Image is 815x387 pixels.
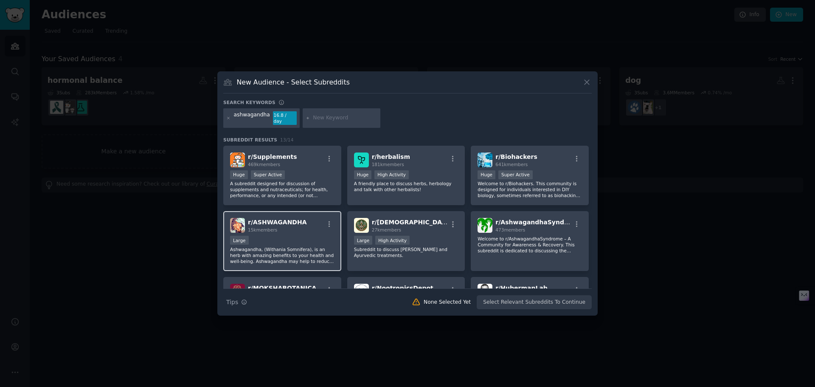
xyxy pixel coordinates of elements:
p: A friendly place to discuss herbs, herbology and talk with other herbalists! [354,181,458,192]
div: 16.8 / day [273,111,297,125]
img: NootropicsDepot [354,284,369,299]
span: r/ AshwagandhaSyndrome [495,219,581,226]
h3: Search keywords [223,99,275,105]
p: Ashwagandha, (Withania Somnifera), is an herb with amazing benefits to your health and well-being... [230,246,334,264]
div: Huge [478,170,495,179]
div: High Activity [375,236,410,245]
span: r/ Biohackers [495,153,537,160]
span: 27k members [372,227,401,232]
img: Supplements [230,153,245,167]
img: herbalism [354,153,369,167]
img: HubermanLab [478,284,492,299]
p: Subreddit to discuss [PERSON_NAME] and Ayurvedic treatments. [354,246,458,258]
span: Subreddit Results [223,137,277,143]
span: r/ NootropicsDepot [372,285,433,291]
span: r/ ASHWAGANDHA [248,219,307,226]
span: r/ [DEMOGRAPHIC_DATA] [372,219,452,226]
div: High Activity [374,170,409,179]
span: r/ MOKSHABOTANICALS [248,285,324,291]
div: Large [354,236,373,245]
span: 641k members [495,162,528,167]
span: 13 / 14 [280,137,294,142]
p: A subreddit designed for discussion of supplements and nutraceuticals; for health, performance, o... [230,181,334,198]
button: Tips [223,295,250,310]
span: Tips [226,298,238,307]
span: r/ herbalism [372,153,410,160]
img: ASHWAGANDHA [230,218,245,233]
p: Welcome to r/Biohackers. This community is designed for individuals interested in DIY biology, so... [478,181,582,198]
div: Huge [354,170,372,179]
div: Super Active [251,170,285,179]
span: r/ HubermanLab [495,285,548,291]
div: Super Active [498,170,533,179]
img: MOKSHABOTANICALS [230,284,245,299]
div: Huge [230,170,248,179]
p: Welcome to r/AshwagandhaSyndrome – A Community for Awareness & Recovery. This subreddit is dedica... [478,236,582,254]
div: Large [230,236,249,245]
img: Biohackers [478,153,492,167]
span: 473 members [495,227,525,232]
span: 15k members [248,227,277,232]
span: r/ Supplements [248,153,297,160]
span: 181k members [372,162,404,167]
span: 469k members [248,162,280,167]
div: None Selected Yet [424,299,471,306]
h3: New Audience - Select Subreddits [237,78,350,87]
div: ashwagandha [234,111,270,125]
img: Ayurveda [354,218,369,233]
img: AshwagandhaSyndrome [478,218,492,233]
input: New Keyword [313,114,377,122]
